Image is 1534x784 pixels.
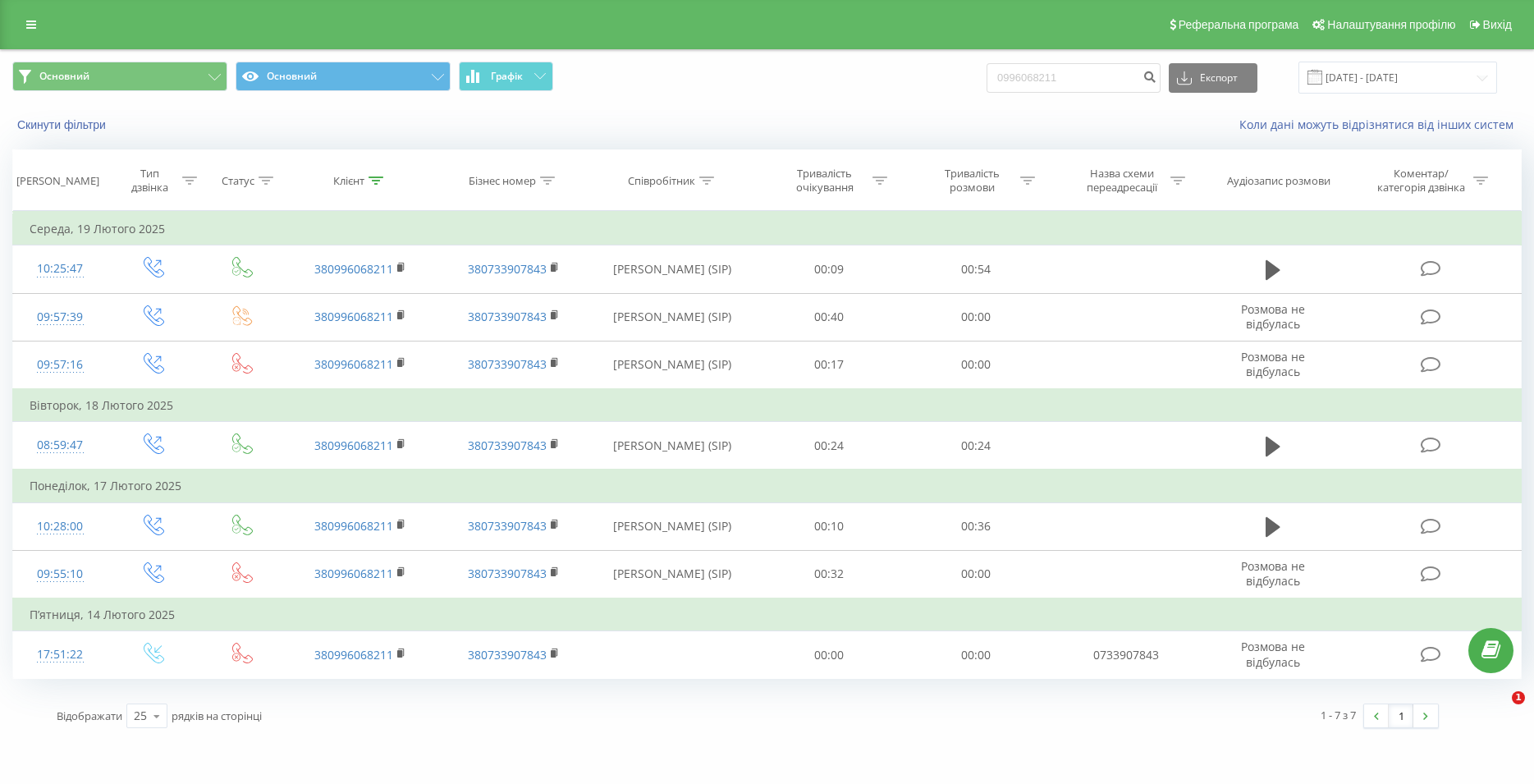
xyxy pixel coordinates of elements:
[1179,18,1299,31] span: Реферальна програма
[12,62,227,91] button: Основний
[1478,691,1518,731] iframe: Intercom live chat
[902,631,1049,679] td: 00:00
[314,309,393,324] a: 380996068211
[39,70,89,83] span: Основний
[1389,704,1413,727] a: 1
[902,422,1049,470] td: 00:24
[755,341,902,389] td: 00:17
[1227,174,1330,188] div: Аудіозапис розмови
[57,708,122,723] span: Відображати
[590,502,755,550] td: [PERSON_NAME] (SIP)
[1321,707,1356,723] div: 1 - 7 з 7
[902,245,1049,293] td: 00:54
[902,502,1049,550] td: 00:36
[1241,349,1305,379] span: Розмова не відбулась
[902,293,1049,341] td: 00:00
[30,511,90,543] div: 10:28:00
[30,301,90,333] div: 09:57:39
[333,174,364,188] div: Клієнт
[13,389,1522,422] td: Вівторок, 18 Лютого 2025
[928,167,1016,195] div: Тривалість розмови
[1050,631,1203,679] td: 0733907843
[13,470,1522,502] td: Понеділок, 17 Лютого 2025
[590,341,755,389] td: [PERSON_NAME] (SIP)
[30,349,90,381] div: 09:57:16
[590,293,755,341] td: [PERSON_NAME] (SIP)
[468,518,547,534] a: 380733907843
[468,647,547,663] a: 380733907843
[468,356,547,372] a: 380733907843
[491,71,523,82] span: Графік
[12,117,114,132] button: Скинути фільтри
[1239,117,1522,132] a: Коли дані можуть відрізнятися вiд інших систем
[314,566,393,581] a: 380996068211
[468,438,547,453] a: 380733907843
[1512,691,1525,704] span: 1
[314,438,393,453] a: 380996068211
[1241,639,1305,669] span: Розмова не відбулась
[13,598,1522,631] td: П’ятниця, 14 Лютого 2025
[30,639,90,671] div: 17:51:22
[755,293,902,341] td: 00:40
[469,174,536,188] div: Бізнес номер
[13,213,1522,245] td: Середа, 19 Лютого 2025
[468,309,547,324] a: 380733907843
[755,550,902,598] td: 00:32
[236,62,451,91] button: Основний
[314,356,393,372] a: 380996068211
[30,253,90,285] div: 10:25:47
[30,429,90,461] div: 08:59:47
[755,631,902,679] td: 00:00
[314,647,393,663] a: 380996068211
[902,550,1049,598] td: 00:00
[1483,18,1512,31] span: Вихід
[755,502,902,550] td: 00:10
[590,422,755,470] td: [PERSON_NAME] (SIP)
[134,708,147,724] div: 25
[590,245,755,293] td: [PERSON_NAME] (SIP)
[121,167,178,195] div: Тип дзвінка
[1078,167,1166,195] div: Назва схеми переадресації
[628,174,695,188] div: Співробітник
[1241,301,1305,332] span: Розмова не відбулась
[222,174,254,188] div: Статус
[1169,63,1257,93] button: Експорт
[1327,18,1455,31] span: Налаштування профілю
[16,174,99,188] div: [PERSON_NAME]
[781,167,868,195] div: Тривалість очікування
[314,261,393,277] a: 380996068211
[902,341,1049,389] td: 00:00
[459,62,553,91] button: Графік
[468,261,547,277] a: 380733907843
[1373,167,1469,195] div: Коментар/категорія дзвінка
[30,558,90,590] div: 09:55:10
[987,63,1161,93] input: Пошук за номером
[468,566,547,581] a: 380733907843
[755,422,902,470] td: 00:24
[755,245,902,293] td: 00:09
[172,708,262,723] span: рядків на сторінці
[314,518,393,534] a: 380996068211
[1241,558,1305,589] span: Розмова не відбулась
[590,550,755,598] td: [PERSON_NAME] (SIP)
